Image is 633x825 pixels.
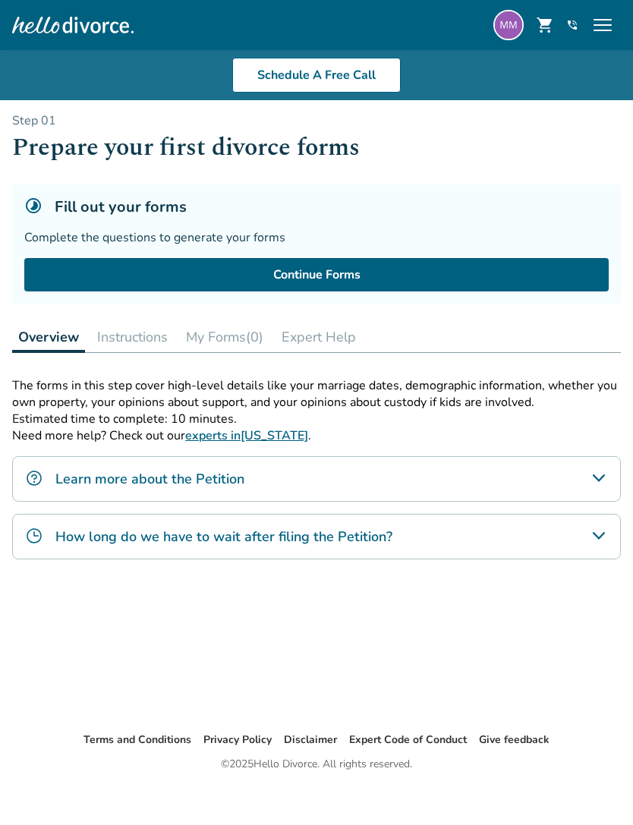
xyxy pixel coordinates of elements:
[557,752,633,825] iframe: Chat Widget
[590,13,615,37] span: menu
[180,322,269,352] button: My Forms(0)
[566,19,578,31] a: phone_in_talk
[536,16,554,34] span: shopping_cart
[12,427,621,444] p: Need more help? Check out our .
[25,469,43,487] img: Learn more about the Petition
[12,322,85,353] button: Overview
[55,197,187,217] h5: Fill out your forms
[25,527,43,545] img: How long do we have to wait after filing the Petition?
[55,469,244,489] h4: Learn more about the Petition
[24,258,609,291] a: Continue Forms
[24,229,609,246] div: Complete the questions to generate your forms
[284,731,337,749] li: Disclaimer
[12,514,621,559] div: How long do we have to wait after filing the Petition?
[349,732,467,747] a: Expert Code of Conduct
[276,322,362,352] button: Expert Help
[12,129,621,166] h1: Prepare your first divorce forms
[232,58,401,93] a: Schedule A Free Call
[83,732,191,747] a: Terms and Conditions
[55,527,392,546] h4: How long do we have to wait after filing the Petition?
[91,322,174,352] button: Instructions
[479,731,550,749] li: Give feedback
[221,755,412,773] div: © 2025 Hello Divorce. All rights reserved.
[12,411,621,427] p: Estimated time to complete: 10 minutes.
[185,427,308,444] a: experts in[US_STATE]
[12,377,621,411] p: The forms in this step cover high-level details like your marriage dates, demographic information...
[12,112,621,129] p: Step 0 1
[12,456,621,502] div: Learn more about the Petition
[493,10,524,40] img: matthew.marr19@gmail.com
[203,732,272,747] a: Privacy Policy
